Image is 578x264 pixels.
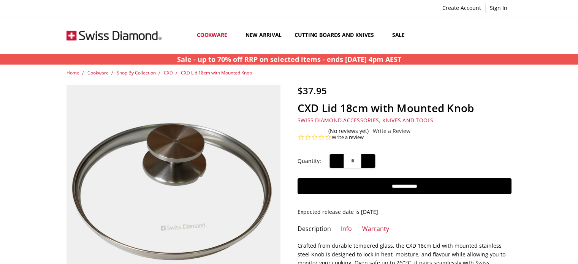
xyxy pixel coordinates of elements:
a: Description [298,225,331,234]
h1: CXD Lid 18cm with Mounted Knob [298,101,511,115]
a: Cutting boards and knives [288,18,386,52]
span: Swiss Diamond Accessories, Knives and Tools [298,117,434,124]
a: Warranty [362,225,389,234]
label: Quantity: [298,157,321,165]
a: CXD [164,70,173,76]
a: New arrival [239,18,288,52]
a: Show All [411,18,432,52]
a: Shop By Collection [117,70,156,76]
a: Write a Review [373,128,410,134]
a: Sign In [486,3,511,13]
a: Home [67,70,79,76]
a: Cookware [87,70,109,76]
span: $37.95 [298,84,327,97]
a: CXD Lid 18cm with Mounted Knob [181,70,252,76]
strong: Sale - up to 70% off RRP on selected items - ends [DATE] 4pm AEST [177,55,401,64]
a: Create Account [438,3,485,13]
a: Info [341,225,352,234]
a: Write a review [332,134,364,141]
img: Free Shipping On Every Order [67,16,162,54]
p: Expected release date is [DATE] [298,208,511,216]
a: Cookware [190,18,239,52]
a: Sale [386,18,411,52]
span: (No reviews yet) [328,128,369,134]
